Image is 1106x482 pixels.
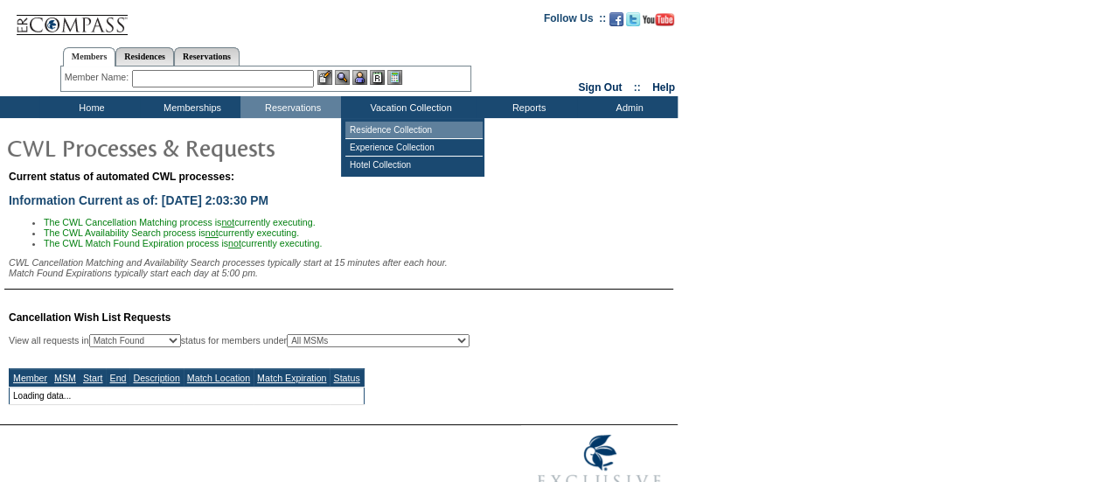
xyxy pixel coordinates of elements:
[205,227,219,238] u: not
[333,373,359,383] a: Status
[609,12,623,26] img: Become our fan on Facebook
[65,70,132,85] div: Member Name:
[44,238,322,248] span: The CWL Match Found Expiration process is currently executing.
[133,373,179,383] a: Description
[352,70,367,85] img: Impersonate
[652,81,675,94] a: Help
[476,96,577,118] td: Reports
[44,227,299,238] span: The CWL Availability Search process is currently executing.
[626,17,640,28] a: Follow us on Twitter
[345,122,483,139] td: Residence Collection
[626,12,640,26] img: Follow us on Twitter
[187,373,250,383] a: Match Location
[335,70,350,85] img: View
[39,96,140,118] td: Home
[9,334,470,347] div: View all requests in status for members under
[9,171,234,183] span: Current status of automated CWL processes:
[345,157,483,173] td: Hotel Collection
[609,17,623,28] a: Become our fan on Facebook
[174,47,240,66] a: Reservations
[240,96,341,118] td: Reservations
[221,217,234,227] u: not
[13,373,47,383] a: Member
[341,96,476,118] td: Vacation Collection
[10,388,365,405] td: Loading data...
[577,96,678,118] td: Admin
[109,373,126,383] a: End
[643,13,674,26] img: Subscribe to our YouTube Channel
[9,257,673,278] div: CWL Cancellation Matching and Availability Search processes typically start at 15 minutes after e...
[578,81,622,94] a: Sign Out
[643,17,674,28] a: Subscribe to our YouTube Channel
[9,193,268,207] span: Information Current as of: [DATE] 2:03:30 PM
[257,373,326,383] a: Match Expiration
[54,373,76,383] a: MSM
[140,96,240,118] td: Memberships
[115,47,174,66] a: Residences
[345,139,483,157] td: Experience Collection
[634,81,641,94] span: ::
[544,10,606,31] td: Follow Us ::
[83,373,103,383] a: Start
[317,70,332,85] img: b_edit.gif
[44,217,316,227] span: The CWL Cancellation Matching process is currently executing.
[9,311,170,324] span: Cancellation Wish List Requests
[228,238,241,248] u: not
[370,70,385,85] img: Reservations
[387,70,402,85] img: b_calculator.gif
[63,47,116,66] a: Members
